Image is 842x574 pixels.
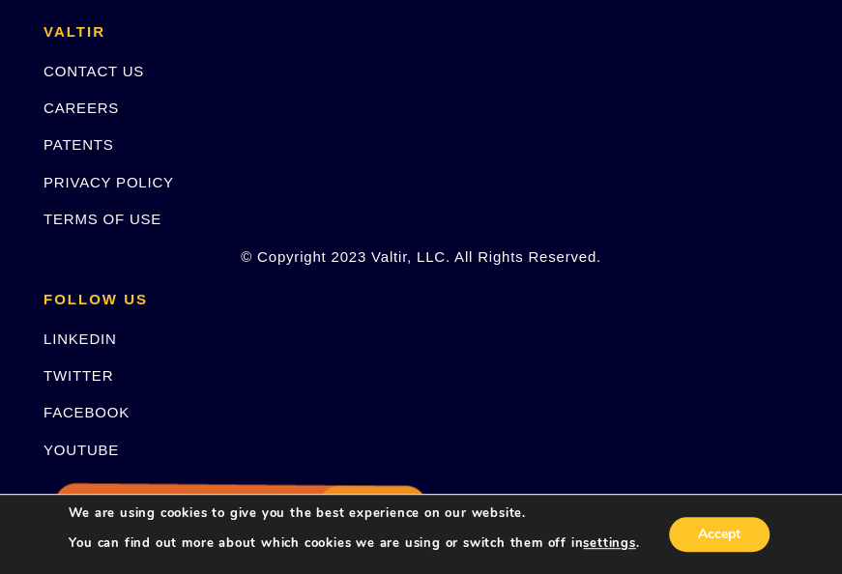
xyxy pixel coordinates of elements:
[44,211,161,227] a: TERMS OF USE
[44,136,114,153] a: PATENTS
[44,100,119,116] a: CAREERS
[669,517,769,552] button: Accept
[44,292,798,308] h2: FOLLOW US
[69,534,639,552] p: You can find out more about which cookies we are using or switch them off in .
[44,330,117,347] a: LINKEDIN
[44,442,119,458] a: YOUTUBE
[44,245,798,268] p: © Copyright 2023 Valtir, LLC. All Rights Reserved.
[44,63,144,79] a: CONTACT US
[44,24,798,41] h2: VALTIR
[44,174,174,190] a: PRIVACY POLICY
[44,367,113,384] a: TWITTER
[44,404,130,420] a: FACEBOOK
[583,534,635,552] button: settings
[69,504,639,522] p: We are using cookies to give you the best experience on our website.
